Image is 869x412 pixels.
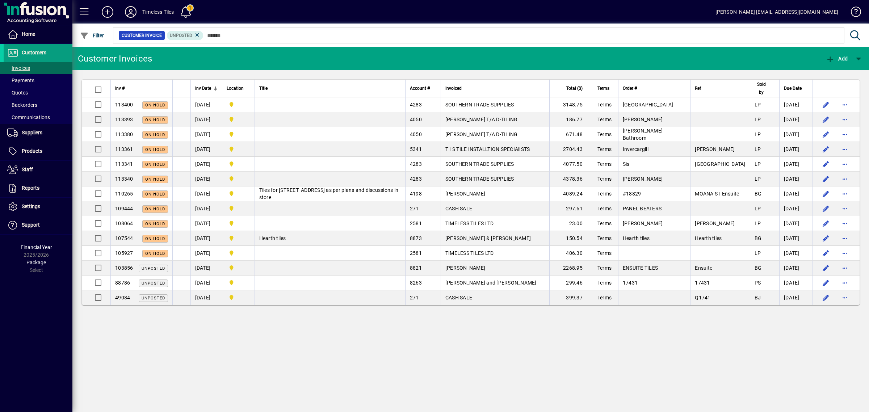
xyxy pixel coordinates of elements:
[445,146,530,152] span: T I S TILE INSTALLTION SPECIAlISTS
[259,84,268,92] span: Title
[4,87,72,99] a: Quotes
[820,188,832,199] button: Edit
[78,53,152,64] div: Customer Invoices
[445,265,485,271] span: [PERSON_NAME]
[820,247,832,259] button: Edit
[410,131,422,137] span: 4050
[410,250,422,256] span: 2581
[839,158,851,170] button: More options
[190,246,222,261] td: [DATE]
[597,265,612,271] span: Terms
[755,176,761,182] span: LP
[7,77,34,83] span: Payments
[597,161,612,167] span: Terms
[839,277,851,289] button: More options
[145,133,165,137] span: On hold
[7,114,50,120] span: Communications
[839,143,851,155] button: More options
[445,131,518,137] span: [PERSON_NAME] T/A D-TILING
[549,97,593,112] td: 3148.75
[145,103,165,108] span: On hold
[549,201,593,216] td: 297.61
[445,191,485,197] span: [PERSON_NAME]
[445,250,494,256] span: TIMELESS TILES LTD
[167,31,203,40] mat-chip: Customer Invoice Status: Unposted
[142,266,165,271] span: Unposted
[755,191,762,197] span: BG
[695,220,735,226] span: [PERSON_NAME]
[4,124,72,142] a: Suppliers
[142,296,165,300] span: Unposted
[22,203,40,209] span: Settings
[145,177,165,182] span: On hold
[779,290,813,305] td: [DATE]
[839,262,851,274] button: More options
[190,127,222,142] td: [DATE]
[597,295,612,300] span: Terms
[597,131,612,137] span: Terms
[820,232,832,244] button: Edit
[820,158,832,170] button: Edit
[755,131,761,137] span: LP
[4,142,72,160] a: Products
[445,220,494,226] span: TIMELESS TILES LTD
[115,206,133,211] span: 109444
[779,142,813,157] td: [DATE]
[597,176,612,182] span: Terms
[755,80,768,96] span: Sold by
[779,172,813,186] td: [DATE]
[7,102,37,108] span: Backorders
[779,201,813,216] td: [DATE]
[410,117,422,122] span: 4050
[26,260,46,265] span: Package
[119,5,142,18] button: Profile
[597,220,612,226] span: Terms
[695,265,712,271] span: Ensuite
[227,84,244,92] span: Location
[623,84,686,92] div: Order #
[190,97,222,112] td: [DATE]
[695,146,735,152] span: [PERSON_NAME]
[145,207,165,211] span: On hold
[623,265,658,271] span: ENSUITE TILES
[597,102,612,108] span: Terms
[190,142,222,157] td: [DATE]
[779,97,813,112] td: [DATE]
[549,142,593,157] td: 2704.43
[445,280,537,286] span: [PERSON_NAME] and [PERSON_NAME]
[824,52,849,65] button: Add
[145,162,165,167] span: On hold
[227,160,250,168] span: Dunedin
[549,172,593,186] td: 4378.36
[145,147,165,152] span: On hold
[445,84,462,92] span: Invoiced
[259,235,286,241] span: Hearth tiles
[623,161,630,167] span: Sis
[820,143,832,155] button: Edit
[820,262,832,274] button: Edit
[845,1,860,25] a: Knowledge Base
[554,84,589,92] div: Total ($)
[779,276,813,290] td: [DATE]
[142,6,174,18] div: Timeless Tiles
[623,280,638,286] span: 17431
[115,146,133,152] span: 113361
[695,84,745,92] div: Ref
[115,161,133,167] span: 113341
[227,219,250,227] span: Dunedin
[549,157,593,172] td: 4077.50
[227,130,250,138] span: Dunedin
[7,90,28,96] span: Quotes
[623,102,673,108] span: [GEOGRAPHIC_DATA]
[227,175,250,183] span: Dunedin
[445,84,545,92] div: Invoiced
[695,280,710,286] span: 17431
[227,145,250,153] span: Dunedin
[4,74,72,87] a: Payments
[779,112,813,127] td: [DATE]
[623,128,663,141] span: [PERSON_NAME] Bathroom
[820,129,832,140] button: Edit
[190,172,222,186] td: [DATE]
[695,235,722,241] span: Hearth tiles
[820,114,832,125] button: Edit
